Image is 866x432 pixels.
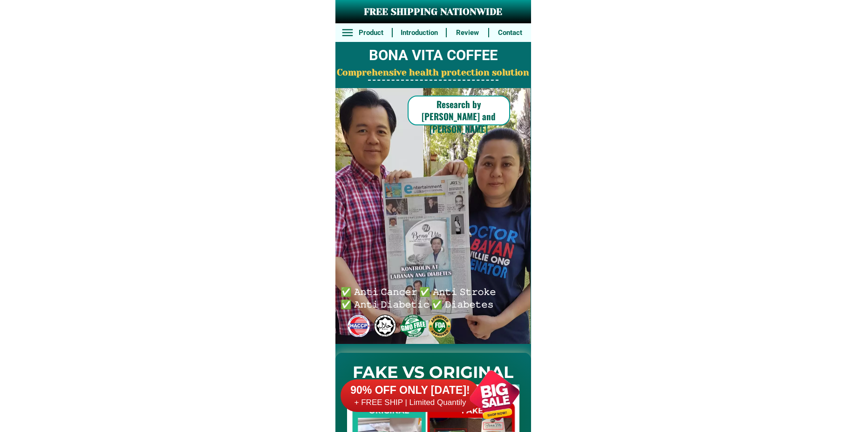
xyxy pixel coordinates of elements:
[494,27,526,38] h6: Contact
[408,98,510,135] h6: Research by [PERSON_NAME] and [PERSON_NAME]
[335,45,531,67] h2: BONA VITA COFFEE
[397,27,441,38] h6: Introduction
[341,384,480,398] h6: 90% OFF ONLY [DATE]!
[355,27,387,38] h6: Product
[452,27,484,38] h6: Review
[335,360,531,385] h2: FAKE VS ORIGINAL
[335,5,531,19] h3: FREE SHIPPING NATIONWIDE
[341,398,480,408] h6: + FREE SHIP | Limited Quantily
[341,285,500,309] h6: ✅ 𝙰𝚗𝚝𝚒 𝙲𝚊𝚗𝚌𝚎𝚛 ✅ 𝙰𝚗𝚝𝚒 𝚂𝚝𝚛𝚘𝚔𝚎 ✅ 𝙰𝚗𝚝𝚒 𝙳𝚒𝚊𝚋𝚎𝚝𝚒𝚌 ✅ 𝙳𝚒𝚊𝚋𝚎𝚝𝚎𝚜
[335,66,531,80] h2: Comprehensive health protection solution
